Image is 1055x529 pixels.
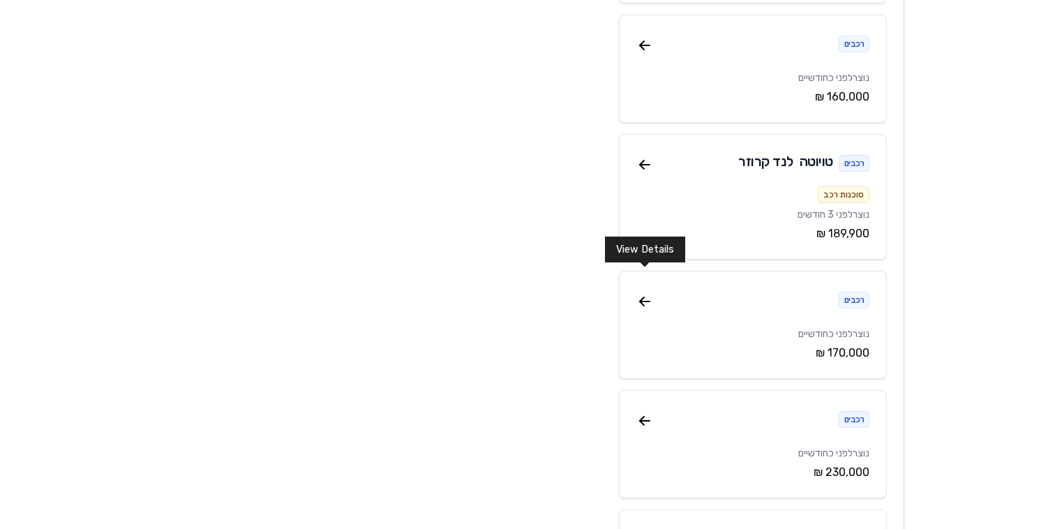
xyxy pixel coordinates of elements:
div: רכבים [839,411,870,428]
div: רכבים [839,155,870,172]
span: נוצר לפני כחודשיים [798,447,869,459]
div: רכבים [839,292,870,308]
div: ‏189,900 ‏₪ [636,225,869,242]
div: ‏160,000 ‏₪ [636,89,869,105]
span: נוצר לפני כחודשיים [798,328,869,340]
div: ‏230,000 ‏₪ [636,464,869,481]
div: סוכנות רכב [818,186,869,203]
div: ‏170,000 ‏₪ [636,345,869,362]
div: רכבים [839,36,870,52]
span: נוצר לפני כחודשיים [798,72,869,84]
div: טויוטה לנד קרוזר [738,151,833,172]
span: נוצר לפני 3 חודשים [798,209,869,221]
